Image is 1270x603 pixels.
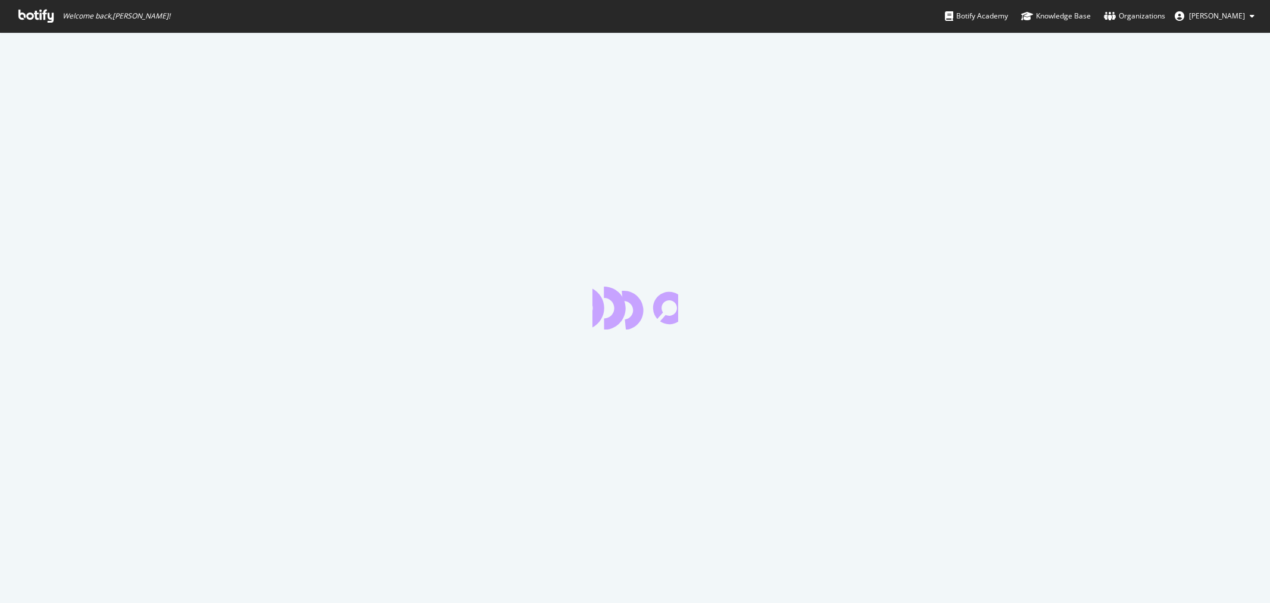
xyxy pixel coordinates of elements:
button: [PERSON_NAME] [1165,7,1264,26]
span: Cousseau Victor [1189,11,1245,21]
span: Welcome back, [PERSON_NAME] ! [63,11,170,21]
div: Organizations [1104,10,1165,22]
div: animation [592,287,678,330]
div: Botify Academy [945,10,1008,22]
div: Knowledge Base [1021,10,1091,22]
